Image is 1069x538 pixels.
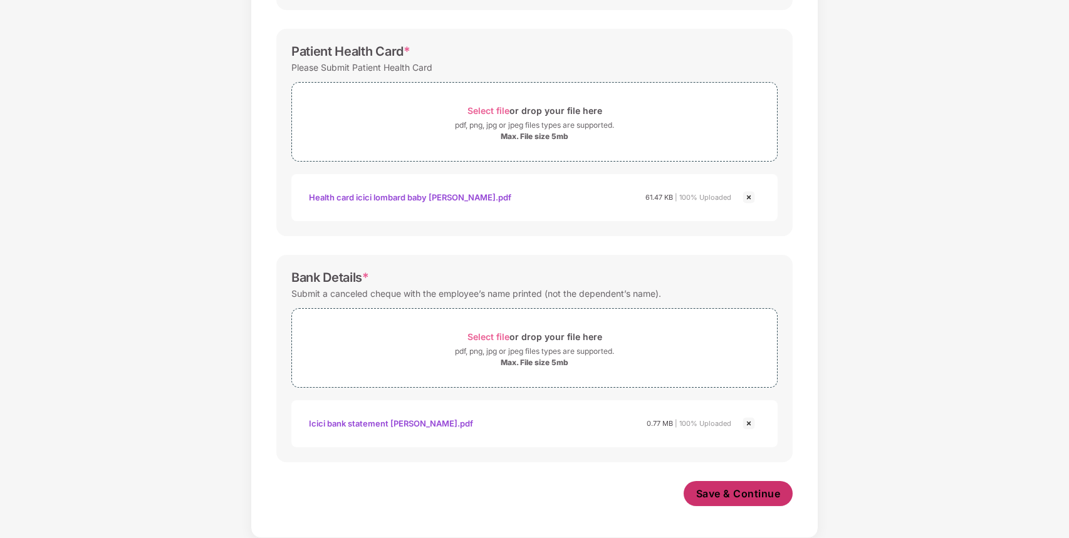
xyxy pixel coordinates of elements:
[741,416,756,431] img: svg+xml;base64,PHN2ZyBpZD0iQ3Jvc3MtMjR4MjQiIHhtbG5zPSJodHRwOi8vd3d3LnczLm9yZy8yMDAwL3N2ZyIgd2lkdG...
[467,102,602,119] div: or drop your file here
[501,132,568,142] div: Max. File size 5mb
[675,419,731,428] span: | 100% Uploaded
[467,331,509,342] span: Select file
[501,358,568,368] div: Max. File size 5mb
[467,328,602,345] div: or drop your file here
[684,481,793,506] button: Save & Continue
[645,193,673,202] span: 61.47 KB
[675,193,731,202] span: | 100% Uploaded
[455,345,614,358] div: pdf, png, jpg or jpeg files types are supported.
[309,413,473,434] div: Icici bank statement [PERSON_NAME].pdf
[291,59,432,76] div: Please Submit Patient Health Card
[741,190,756,205] img: svg+xml;base64,PHN2ZyBpZD0iQ3Jvc3MtMjR4MjQiIHhtbG5zPSJodHRwOi8vd3d3LnczLm9yZy8yMDAwL3N2ZyIgd2lkdG...
[647,419,673,428] span: 0.77 MB
[292,318,777,378] span: Select fileor drop your file herepdf, png, jpg or jpeg files types are supported.Max. File size 5mb
[291,44,410,59] div: Patient Health Card
[467,105,509,116] span: Select file
[291,270,369,285] div: Bank Details
[455,119,614,132] div: pdf, png, jpg or jpeg files types are supported.
[292,92,777,152] span: Select fileor drop your file herepdf, png, jpg or jpeg files types are supported.Max. File size 5mb
[309,187,511,208] div: Health card icici lombard baby [PERSON_NAME].pdf
[291,285,661,302] div: Submit a canceled cheque with the employee’s name printed (not the dependent’s name).
[696,487,781,500] span: Save & Continue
